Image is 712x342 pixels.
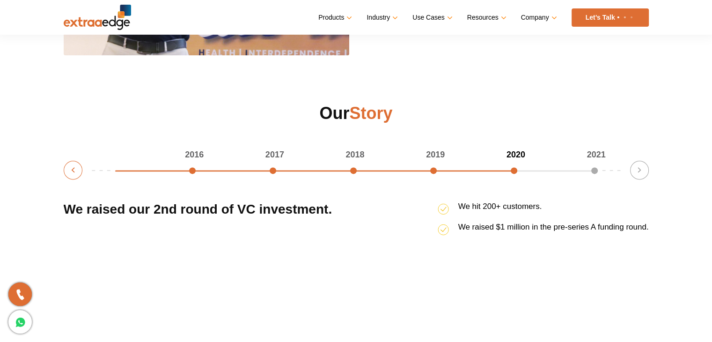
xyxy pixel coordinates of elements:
[64,161,82,179] button: Previous
[506,150,525,159] span: 2020
[587,150,605,159] span: 2021
[185,150,204,159] span: 2016
[265,150,284,159] span: 2017
[458,223,649,231] span: We raised $1 million in the pre-series A funding round.
[64,102,649,125] h2: Our
[572,8,649,27] a: Let’s Talk
[64,200,356,241] h3: We raised our 2nd round of VC investment.
[426,150,445,159] span: 2019
[458,202,542,211] span: We hit 200+ customers.
[467,11,505,24] a: Resources
[349,104,392,123] span: Story
[521,11,555,24] a: Company
[412,11,450,24] a: Use Cases
[345,150,364,159] span: 2018
[630,161,649,179] button: Next
[367,11,396,24] a: Industry
[318,11,350,24] a: Products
